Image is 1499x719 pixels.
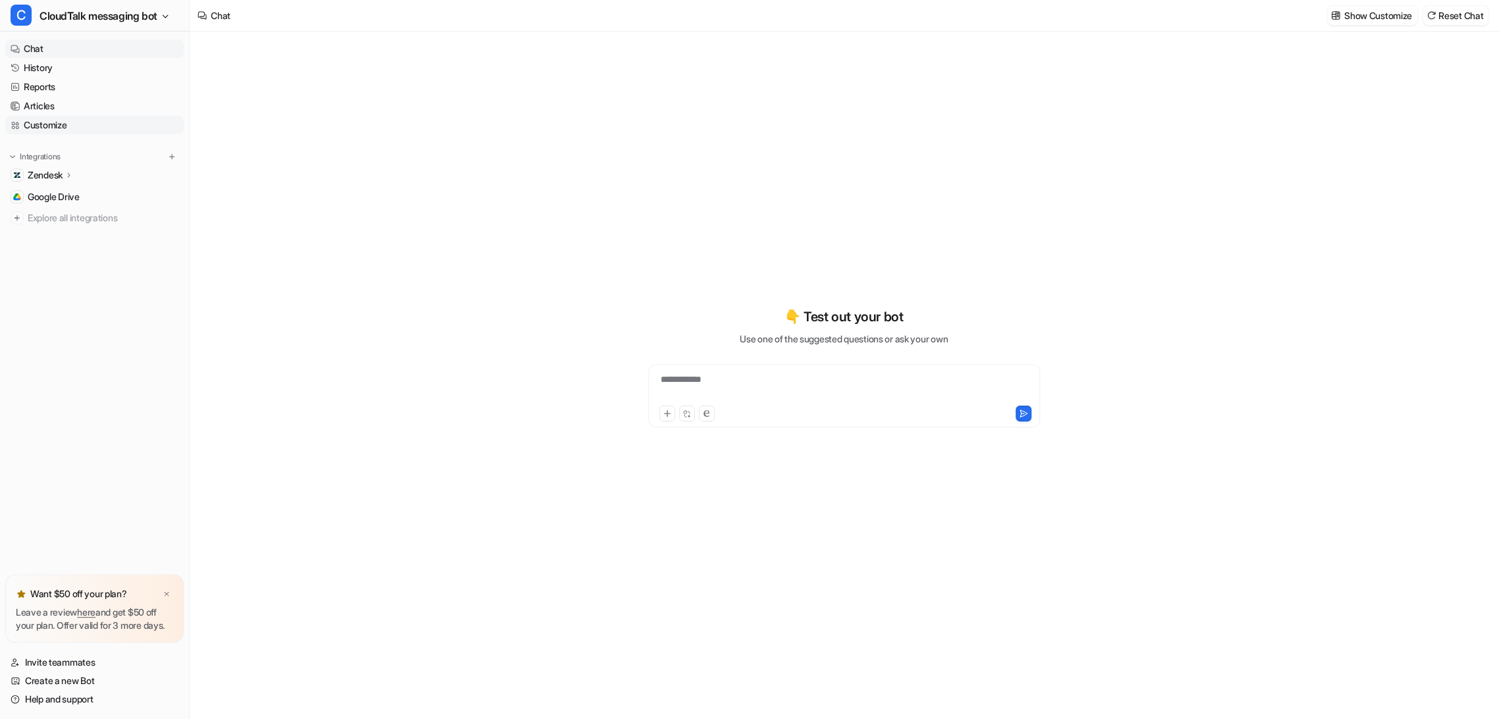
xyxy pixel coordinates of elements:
[20,151,61,162] p: Integrations
[1327,6,1417,25] button: Show Customize
[40,7,157,25] span: CloudTalk messaging bot
[5,690,184,708] a: Help and support
[28,207,178,228] span: Explore all integrations
[5,116,184,134] a: Customize
[16,606,173,632] p: Leave a review and get $50 off your plan. Offer valid for 3 more days.
[740,332,948,346] p: Use one of the suggested questions or ask your own
[28,190,80,203] span: Google Drive
[5,653,184,672] a: Invite teammates
[5,150,65,163] button: Integrations
[5,209,184,227] a: Explore all integrations
[28,169,63,182] p: Zendesk
[5,59,184,77] a: History
[211,9,231,22] div: Chat
[5,97,184,115] a: Articles
[11,5,32,26] span: C
[77,606,95,618] a: here
[30,587,127,600] p: Want $50 off your plan?
[163,590,171,599] img: x
[167,152,177,161] img: menu_add.svg
[1331,11,1340,20] img: customize
[16,589,26,599] img: star
[1423,6,1488,25] button: Reset Chat
[5,78,184,96] a: Reports
[13,193,21,201] img: Google Drive
[5,40,184,58] a: Chat
[5,672,184,690] a: Create a new Bot
[8,152,17,161] img: expand menu
[13,171,21,179] img: Zendesk
[11,211,24,225] img: explore all integrations
[784,307,903,327] p: 👇 Test out your bot
[5,188,184,206] a: Google DriveGoogle Drive
[1344,9,1412,22] p: Show Customize
[1427,11,1436,20] img: reset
